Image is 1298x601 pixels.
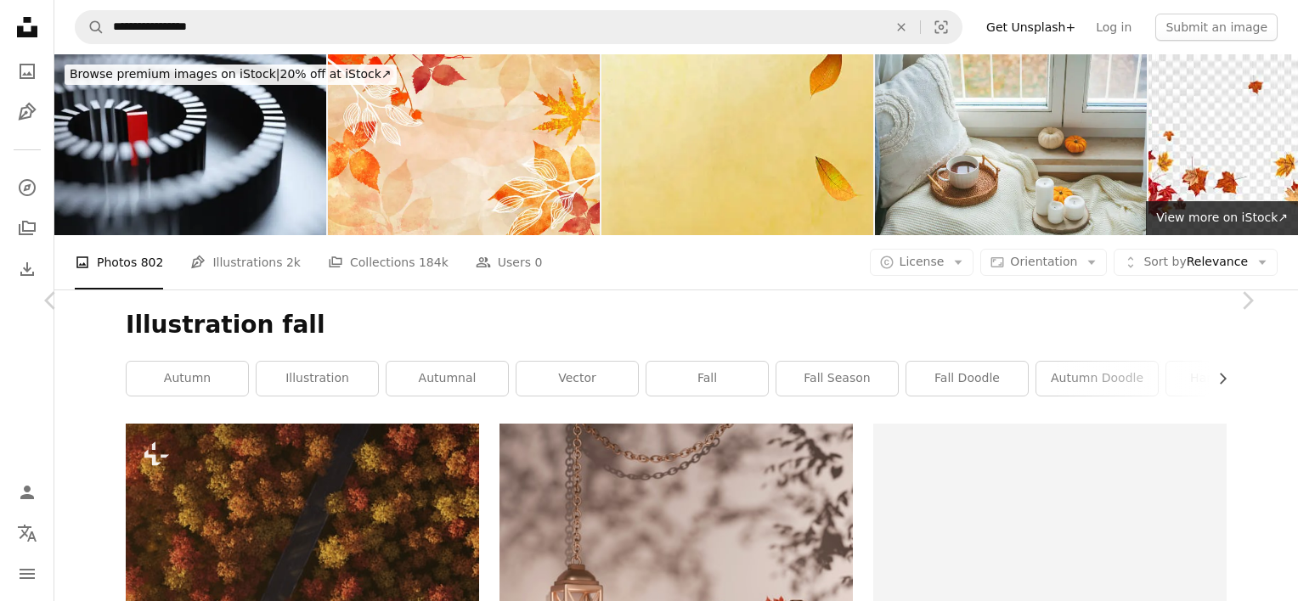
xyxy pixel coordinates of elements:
a: autumn [127,362,248,396]
button: Language [10,516,44,550]
span: Relevance [1143,254,1248,271]
button: Menu [10,557,44,591]
form: Find visuals sitewide [75,10,962,44]
img: Falling Leaves [601,54,873,235]
a: Illustrations [10,95,44,129]
a: Log in [1086,14,1142,41]
a: Get Unsplash+ [976,14,1086,41]
span: View more on iStock ↗ [1156,211,1288,224]
button: Visual search [921,11,962,43]
div: 20% off at iStock ↗ [65,65,397,85]
span: 0 [534,253,542,272]
span: 184k [419,253,449,272]
img: Autumn background watercolor painting, maple leaves in red and yellow, painted fall leaves and fl... [328,54,600,235]
a: Photos [10,54,44,88]
button: Orientation [980,249,1107,276]
a: Illustrations 2k [190,235,300,289]
img: Red domino for leadership concept [54,54,326,235]
a: Aerial view of a road through autumn forest [126,533,479,548]
span: Browse premium images on iStock | [70,67,279,81]
button: License [870,249,974,276]
a: Users 0 [476,235,543,289]
span: Sort by [1143,255,1186,268]
a: vector [516,362,638,396]
a: Browse premium images on iStock|20% off at iStock↗ [54,54,407,95]
a: hand drawn [1166,362,1288,396]
h1: Illustration fall [126,310,1227,340]
a: illustration [257,362,378,396]
a: Explore [10,171,44,205]
a: autumnal [387,362,508,396]
a: Log in / Sign up [10,475,44,509]
a: Next [1196,219,1298,382]
a: Collections 184k [328,235,449,289]
span: License [900,255,945,268]
button: Submit an image [1155,14,1278,41]
span: Orientation [1010,255,1077,268]
a: View more on iStock↗ [1146,201,1298,235]
span: 2k [286,253,301,272]
button: Search Unsplash [76,11,104,43]
a: fall [646,362,768,396]
a: Collections [10,211,44,245]
a: fall season [776,362,898,396]
button: Clear [883,11,920,43]
img: Cup of hot cocoa on a wicker rattan tray near the window, a plaid, a pillow, pumpkins. Eco home. [875,54,1147,235]
a: autumn doodle [1036,362,1158,396]
a: fall doodle [906,362,1028,396]
button: Sort byRelevance [1114,249,1278,276]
